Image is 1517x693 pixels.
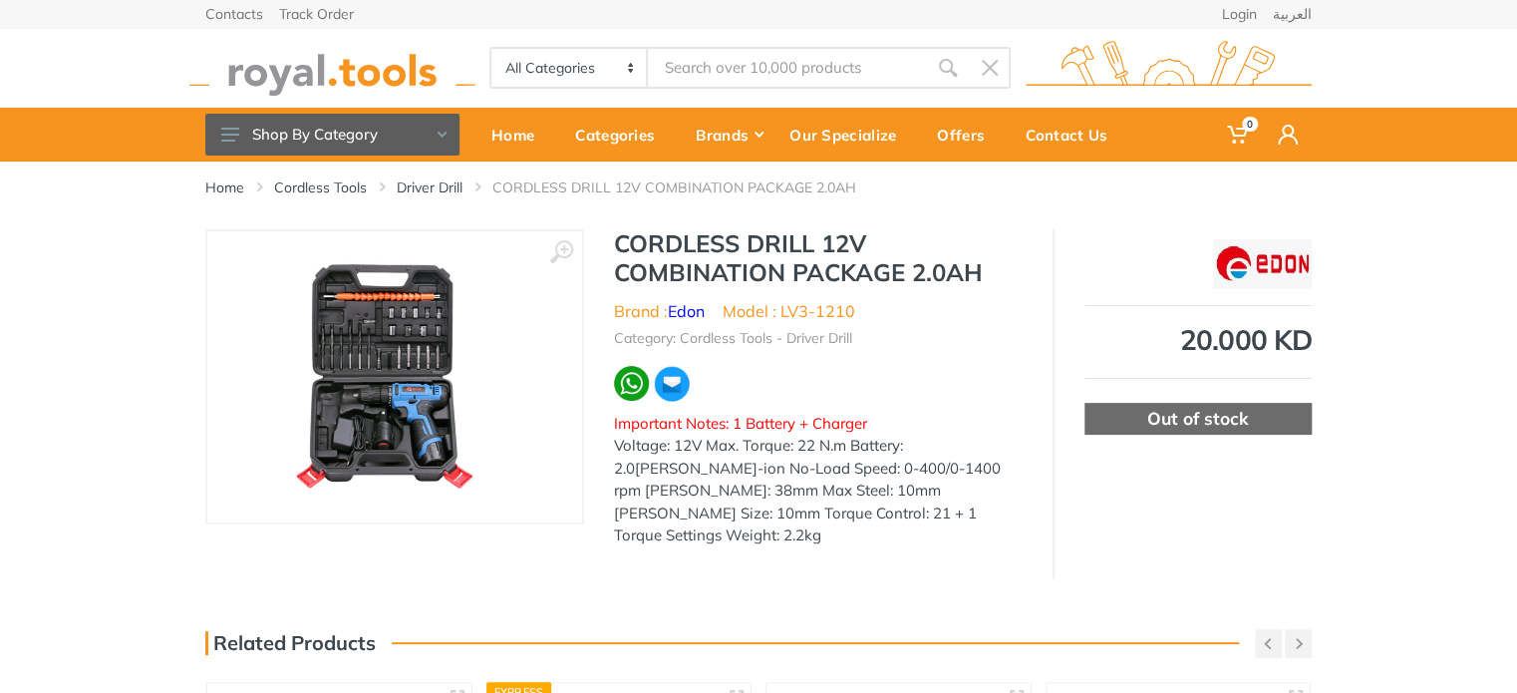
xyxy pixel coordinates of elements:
[205,177,244,197] a: Home
[205,631,376,655] h3: Related Products
[614,299,705,323] li: Brand :
[723,299,855,323] li: Model : LV3-1210
[614,413,1023,547] div: Voltage: 12V Max. Torque: 22 N.m Battery: 2.0[PERSON_NAME]-ion No-Load Speed: 0-400/0-1400 rpm [P...
[682,114,775,156] div: Brands
[648,47,927,89] input: Site search
[923,108,1012,162] a: Offers
[653,365,691,403] img: ma.webp
[279,7,354,21] a: Track Order
[923,114,1012,156] div: Offers
[189,41,475,96] img: royal.tools Logo
[561,108,682,162] a: Categories
[205,7,263,21] a: Contacts
[1213,239,1312,289] img: Edon
[477,108,561,162] a: Home
[274,177,367,197] a: Cordless Tools
[492,177,886,197] li: CORDLESS DRILL 12V COMBINATION PACKAGE 2.0AH
[1084,403,1312,435] div: Out of stock
[1242,117,1258,132] span: 0
[271,251,517,503] img: Royal Tools - CORDLESS DRILL 12V COMBINATION PACKAGE 2.0AH
[614,328,852,349] li: Category: Cordless Tools - Driver Drill
[614,229,1023,287] h1: CORDLESS DRILL 12V COMBINATION PACKAGE 2.0AH
[205,114,459,156] button: Shop By Category
[668,301,705,321] a: Edon
[1084,326,1312,354] div: 20.000 KD
[1026,41,1312,96] img: royal.tools Logo
[775,114,923,156] div: Our Specialize
[397,177,462,197] a: Driver Drill
[491,49,648,87] select: Category
[477,114,561,156] div: Home
[614,366,649,401] img: wa.webp
[1222,7,1257,21] a: Login
[205,177,1312,197] nav: breadcrumb
[775,108,923,162] a: Our Specialize
[1012,114,1134,156] div: Contact Us
[1012,108,1134,162] a: Contact Us
[1213,108,1264,162] a: 0
[561,114,682,156] div: Categories
[614,414,867,433] span: Important Notes: 1 Battery + Charger
[1273,7,1312,21] a: العربية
